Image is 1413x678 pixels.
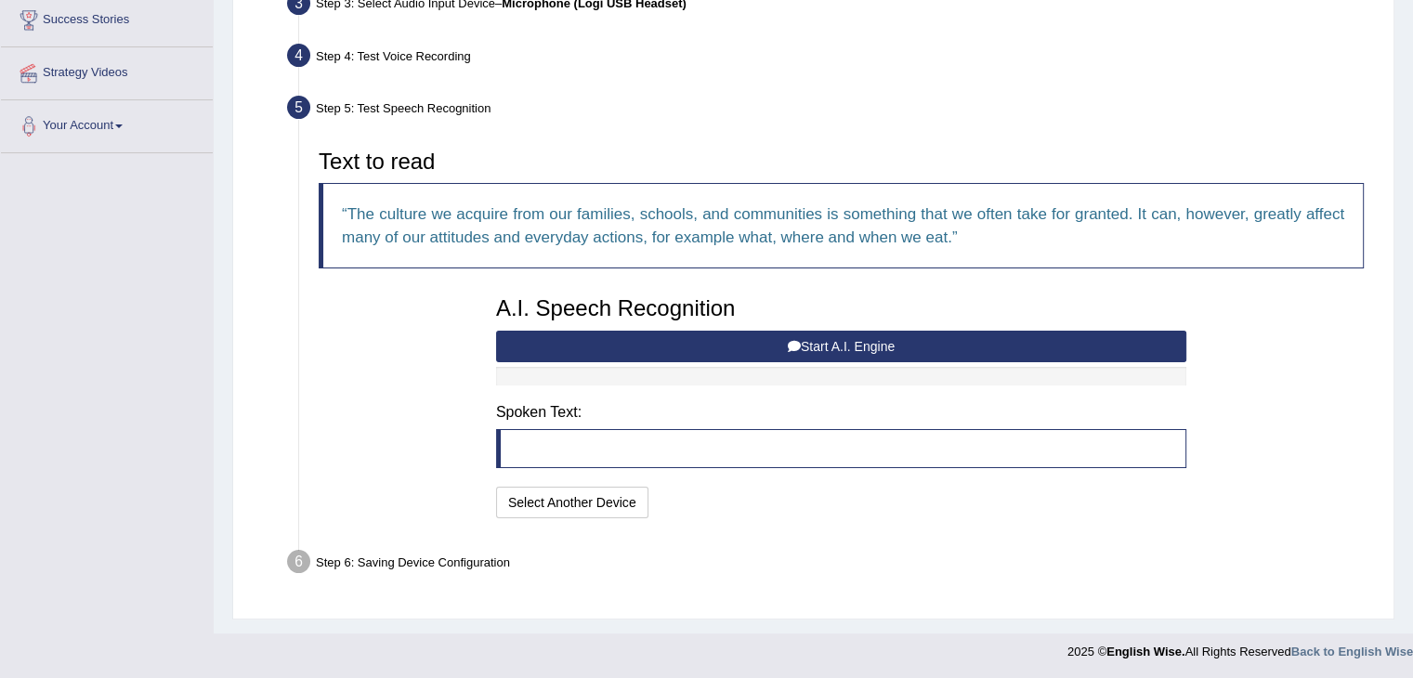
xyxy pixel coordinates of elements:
[496,404,1186,421] h4: Spoken Text:
[319,150,1364,174] h3: Text to read
[342,205,1344,246] q: The culture we acquire from our families, schools, and communities is something that we often tak...
[1,100,213,147] a: Your Account
[279,38,1385,79] div: Step 4: Test Voice Recording
[1067,633,1413,660] div: 2025 © All Rights Reserved
[1291,645,1413,658] a: Back to English Wise
[496,331,1186,362] button: Start A.I. Engine
[279,544,1385,585] div: Step 6: Saving Device Configuration
[1,47,213,94] a: Strategy Videos
[279,90,1385,131] div: Step 5: Test Speech Recognition
[1106,645,1184,658] strong: English Wise.
[496,296,1186,320] h3: A.I. Speech Recognition
[496,487,648,518] button: Select Another Device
